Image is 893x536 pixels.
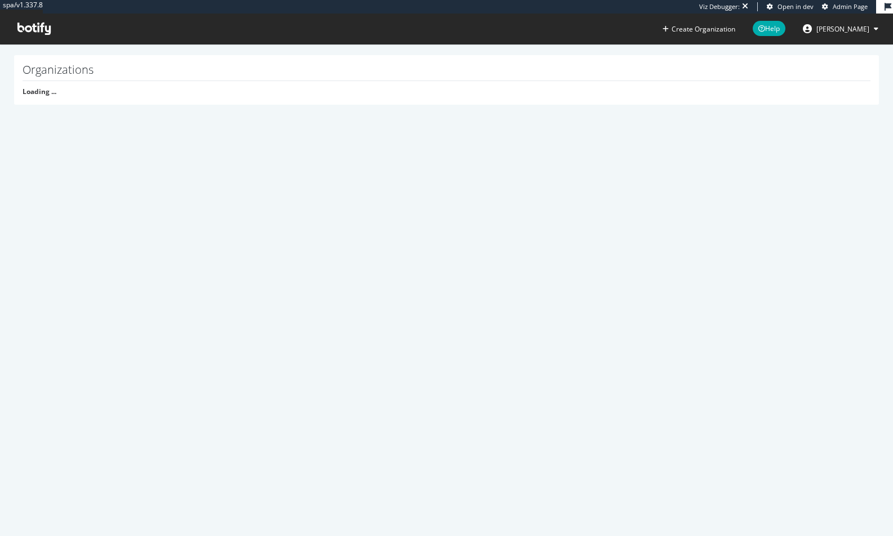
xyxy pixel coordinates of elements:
span: kerry [816,24,869,34]
span: Help [753,21,785,36]
a: Admin Page [822,2,868,11]
strong: Loading ... [23,87,56,96]
span: Open in dev [778,2,814,11]
h1: Organizations [23,64,870,81]
a: Open in dev [767,2,814,11]
div: Viz Debugger: [699,2,740,11]
button: Create Organization [662,24,736,34]
button: [PERSON_NAME] [794,20,887,38]
span: Admin Page [833,2,868,11]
